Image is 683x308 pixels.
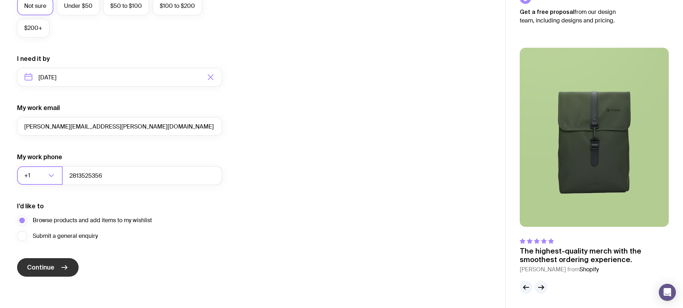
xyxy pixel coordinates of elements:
[27,263,54,272] span: Continue
[33,216,152,225] span: Browse products and add items to my wishlist
[520,247,669,264] p: The highest-quality merch with the smoothest ordering experience.
[520,9,575,15] strong: Get a free proposal
[17,68,222,87] input: Select a target date
[17,166,63,185] div: Search for option
[17,104,60,112] label: My work email
[520,265,669,274] cite: [PERSON_NAME] from
[17,202,44,210] label: I’d like to
[520,7,626,25] p: from our design team, including designs and pricing.
[17,117,222,136] input: you@email.com
[17,54,50,63] label: I need it by
[579,266,599,273] span: Shopify
[17,153,62,161] label: My work phone
[33,232,98,240] span: Submit a general enquiry
[659,284,676,301] div: Open Intercom Messenger
[24,166,32,185] span: +1
[17,19,49,37] label: $200+
[32,166,46,185] input: Search for option
[62,166,222,185] input: 0400123456
[17,258,79,277] button: Continue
